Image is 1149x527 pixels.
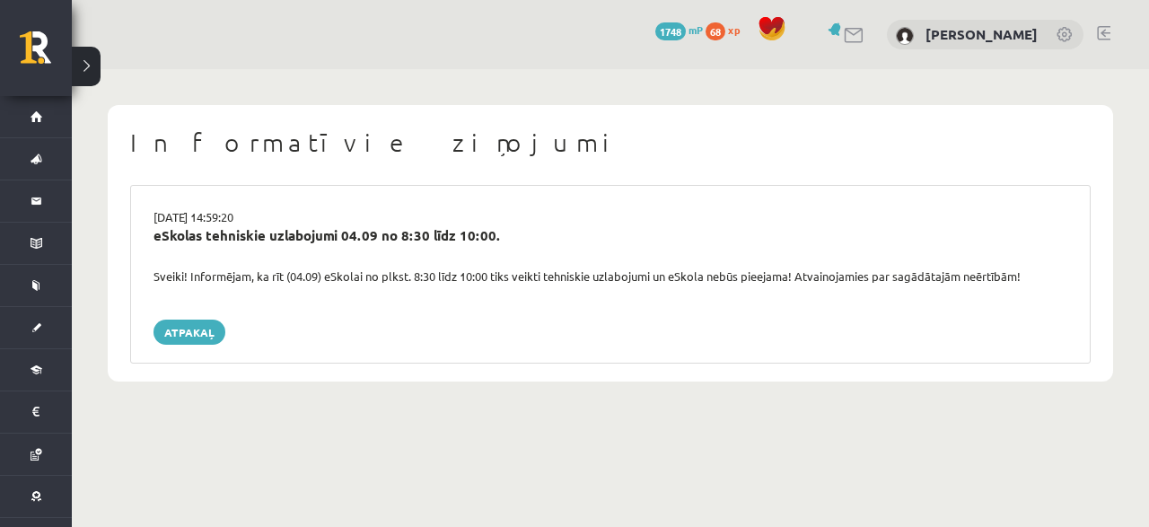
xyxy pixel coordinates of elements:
[706,22,725,40] span: 68
[130,127,1091,158] h1: Informatīvie ziņojumi
[706,22,749,37] a: 68 xp
[896,27,914,45] img: Līva Ādmīdiņa
[140,268,1081,285] div: Sveiki! Informējam, ka rīt (04.09) eSkolai no plkst. 8:30 līdz 10:00 tiks veikti tehniskie uzlabo...
[689,22,703,37] span: mP
[20,31,72,76] a: Rīgas 1. Tālmācības vidusskola
[728,22,740,37] span: xp
[655,22,686,40] span: 1748
[153,225,1067,246] div: eSkolas tehniskie uzlabojumi 04.09 no 8:30 līdz 10:00.
[140,208,1081,226] div: [DATE] 14:59:20
[925,25,1038,43] a: [PERSON_NAME]
[655,22,703,37] a: 1748 mP
[153,320,225,345] a: Atpakaļ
